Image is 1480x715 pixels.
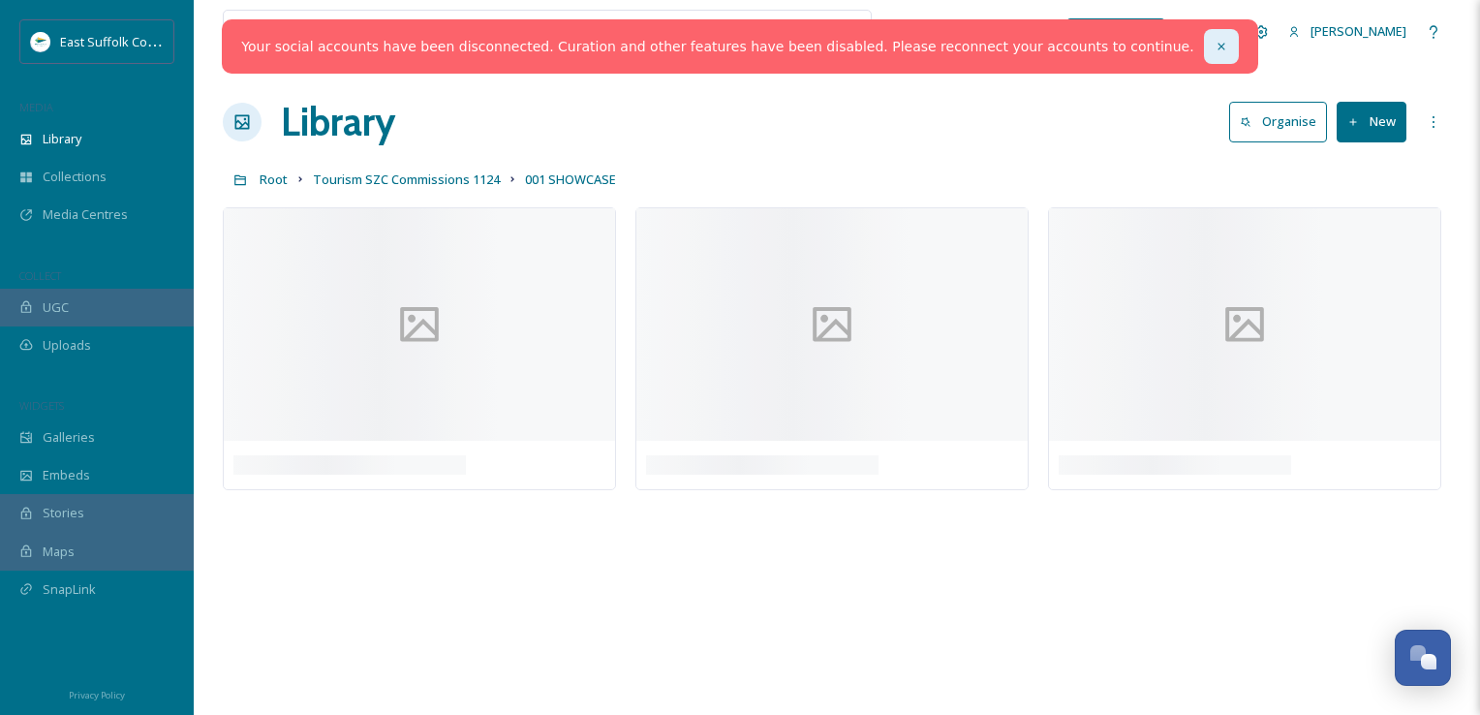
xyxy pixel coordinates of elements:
[43,543,75,561] span: Maps
[43,580,96,599] span: SnapLink
[1229,102,1327,141] button: Organise
[19,268,61,283] span: COLLECT
[241,37,1193,57] a: Your social accounts have been disconnected. Curation and other features have been disabled. Plea...
[43,504,84,522] span: Stories
[43,336,91,355] span: Uploads
[43,205,128,224] span: Media Centres
[1229,102,1337,141] a: Organise
[260,168,288,191] a: Root
[43,298,69,317] span: UGC
[260,171,288,188] span: Root
[43,168,107,186] span: Collections
[19,398,64,413] span: WIDGETS
[19,100,53,114] span: MEDIA
[748,13,861,50] a: View all files
[69,682,125,705] a: Privacy Policy
[525,168,616,191] a: 001 SHOWCASE
[1337,102,1406,141] button: New
[268,11,678,53] input: Search your library
[1279,13,1416,50] a: [PERSON_NAME]
[1067,18,1164,46] a: What's New
[313,168,500,191] a: Tourism SZC Commissions 1124
[43,466,90,484] span: Embeds
[281,93,395,151] a: Library
[43,428,95,447] span: Galleries
[60,32,174,50] span: East Suffolk Council
[525,171,616,188] span: 001 SHOWCASE
[69,689,125,701] span: Privacy Policy
[1310,22,1406,40] span: [PERSON_NAME]
[1395,630,1451,686] button: Open Chat
[313,171,500,188] span: Tourism SZC Commissions 1124
[31,32,50,51] img: ESC%20Logo.png
[43,130,81,148] span: Library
